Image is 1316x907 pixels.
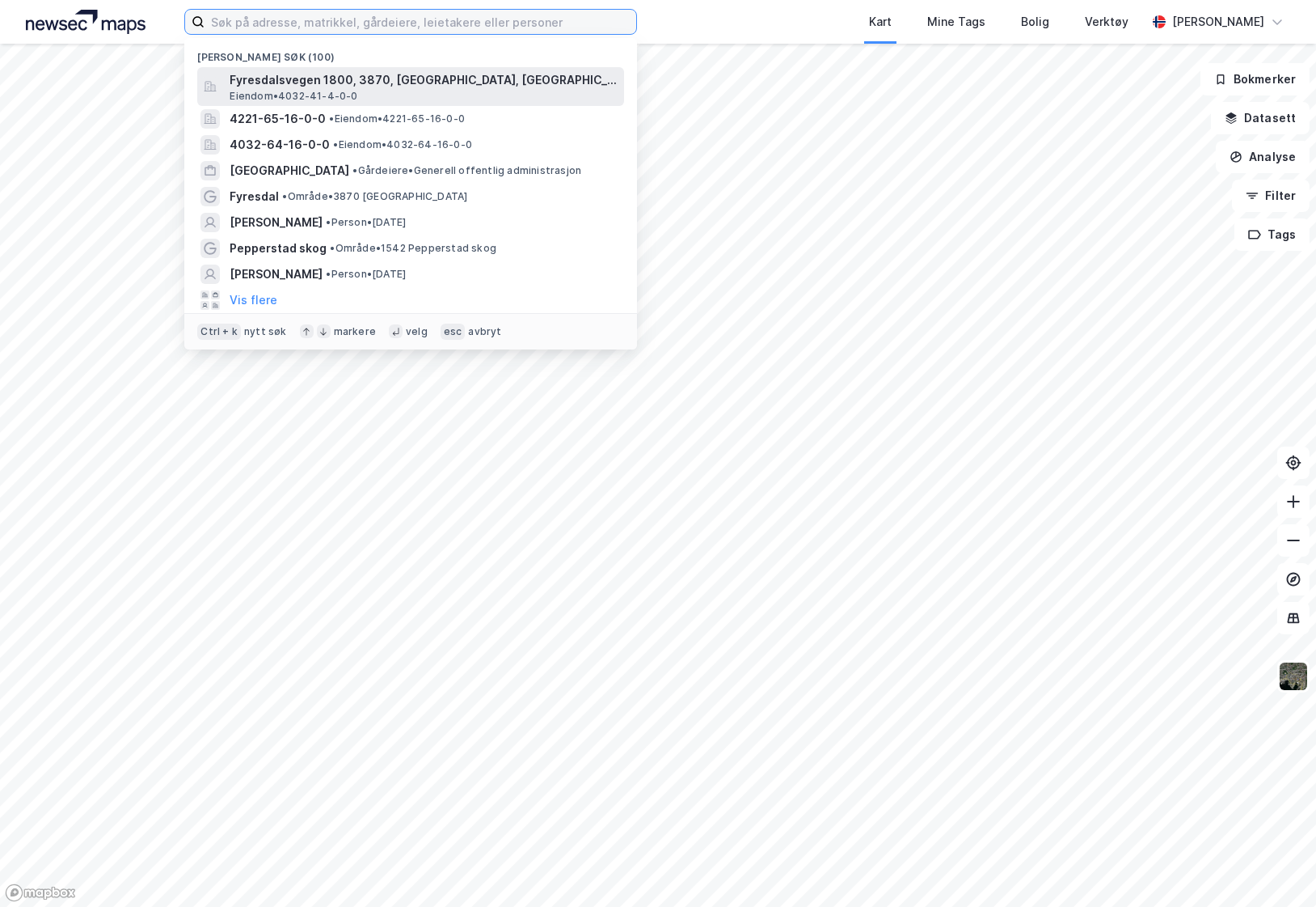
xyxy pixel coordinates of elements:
button: Tags [1234,218,1310,251]
span: • [326,268,331,280]
button: Datasett [1211,102,1310,134]
button: Vis flere [230,290,277,310]
span: Område • 1542 Pepperstad skog [330,242,496,255]
span: 4032-64-16-0-0 [230,135,330,155]
div: Kart [869,12,892,32]
div: esc [441,324,466,340]
div: velg [406,325,428,338]
span: Pepperstad skog [230,239,327,258]
div: Mine Tags [927,12,985,32]
button: Bokmerker [1200,63,1310,95]
span: • [333,138,338,150]
a: Mapbox homepage [5,884,76,902]
span: 4221-65-16-0-0 [230,109,326,129]
span: Eiendom • 4032-64-16-0-0 [333,138,472,151]
div: markere [334,325,376,338]
div: Verktøy [1085,12,1128,32]
span: [PERSON_NAME] [230,265,323,284]
input: Søk på adresse, matrikkel, gårdeiere, leietakere eller personer [205,10,636,34]
div: Bolig [1021,12,1049,32]
span: • [352,164,357,176]
button: Filter [1232,180,1310,212]
div: Ctrl + k [197,324,241,340]
span: Eiendom • 4221-65-16-0-0 [329,112,465,125]
span: • [326,216,331,228]
img: logo.a4113a55bc3d86da70a041830d287a7e.svg [26,10,146,34]
div: nytt søk [244,325,287,338]
span: [GEOGRAPHIC_DATA] [230,161,349,180]
span: • [282,190,287,202]
span: Eiendom • 4032-41-4-0-0 [230,90,357,103]
span: Person • [DATE] [326,216,406,229]
span: Fyresdal [230,187,279,206]
iframe: Chat Widget [1235,829,1316,907]
span: Område • 3870 [GEOGRAPHIC_DATA] [282,190,467,203]
img: 9k= [1278,661,1309,692]
span: • [330,242,335,254]
div: avbryt [468,325,501,338]
div: [PERSON_NAME] søk (100) [184,38,637,67]
span: Person • [DATE] [326,268,406,281]
div: [PERSON_NAME] [1172,12,1264,32]
span: [PERSON_NAME] [230,213,323,232]
span: Fyresdalsvegen 1800, 3870, [GEOGRAPHIC_DATA], [GEOGRAPHIC_DATA] [230,70,618,90]
button: Analyse [1216,141,1310,173]
span: • [329,112,334,125]
span: Gårdeiere • Generell offentlig administrasjon [352,164,581,177]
